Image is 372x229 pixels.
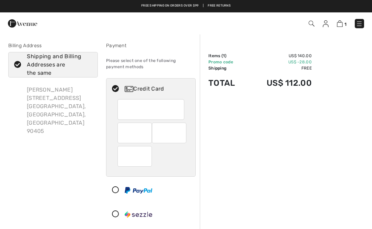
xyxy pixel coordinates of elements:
td: Free [247,65,312,71]
img: 1ère Avenue [8,17,37,30]
td: Shipping [208,65,247,71]
div: Credit Card [125,85,191,93]
span: 1 [344,22,347,27]
div: Please select one of the following payment methods [106,52,196,75]
img: Shopping Bag [337,20,343,27]
td: Promo code [208,59,247,65]
td: Items ( ) [208,53,247,59]
a: Free Returns [208,3,231,8]
img: Search [309,21,314,27]
td: US$ 112.00 [247,71,312,95]
span: | [203,3,204,8]
td: Total [208,71,247,95]
a: 1 [337,19,347,28]
td: US$ 140.00 [247,53,312,59]
span: 1 [223,53,225,58]
div: Billing Address [8,42,98,49]
div: Payment [106,42,196,49]
img: My Info [323,20,329,27]
a: Free shipping on orders over $99 [141,3,199,8]
img: PayPal [125,187,152,194]
div: Shipping and Billing Addresses are the same [27,52,87,77]
img: Sezzle [125,211,152,218]
div: [PERSON_NAME] [STREET_ADDRESS] [GEOGRAPHIC_DATA], [GEOGRAPHIC_DATA], [GEOGRAPHIC_DATA] 90405 [21,80,98,141]
img: Credit Card [125,86,133,92]
a: 1ère Avenue [8,20,37,26]
img: Menu [356,20,363,27]
td: US$ -28.00 [247,59,312,65]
